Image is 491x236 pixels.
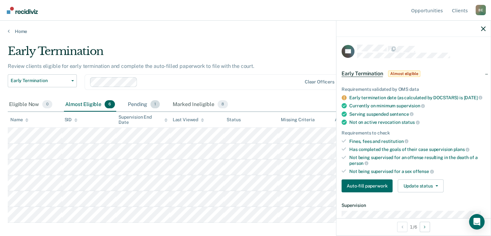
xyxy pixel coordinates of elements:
[420,222,430,232] button: Next Opportunity
[8,63,254,69] p: Review clients eligible for early termination and complete the auto-filled paperwork to file with...
[335,117,365,123] div: Assigned to
[342,70,383,77] span: Early Termination
[469,214,485,230] div: Open Intercom Messenger
[349,111,486,117] div: Serving suspended
[281,117,315,123] div: Missing Criteria
[349,119,486,125] div: Not on active revocation
[127,98,161,112] div: Pending
[10,117,28,123] div: Name
[342,179,395,192] a: Navigate to form link
[150,100,160,109] span: 1
[65,117,78,123] div: SID
[305,79,334,85] div: Clear officers
[336,63,491,84] div: Early TerminationAlmost eligible
[7,7,38,14] img: Recidiviz
[8,98,54,112] div: Eligible Now
[454,147,469,152] span: plans
[390,112,414,117] span: sentence
[402,120,420,125] span: status
[349,155,486,166] div: Not being supervised for an offense resulting in the death of a
[171,98,229,112] div: Marked Ineligible
[349,95,486,101] div: Early termination date (as calculated by DOCSTARS) is [DATE]
[349,103,486,109] div: Currently on minimum
[342,203,486,208] dt: Supervision
[349,146,486,152] div: Has completed the goals of their case supervision
[173,117,204,123] div: Last Viewed
[64,98,116,112] div: Almost Eligible
[476,5,486,15] button: Profile dropdown button
[118,114,168,125] div: Supervision End Date
[349,168,486,174] div: Not being supervised for a sex
[398,179,443,192] button: Update status
[8,45,376,63] div: Early Termination
[381,139,408,144] span: restitution
[342,87,486,92] div: Requirements validated by OMS data
[396,103,425,108] span: supervision
[42,100,52,109] span: 0
[336,218,491,235] div: 1 / 6
[8,28,483,34] a: Home
[227,117,240,123] div: Status
[342,130,486,136] div: Requirements to check
[342,179,393,192] button: Auto-fill paperwork
[397,222,407,232] button: Previous Opportunity
[11,78,69,83] span: Early Termination
[413,169,434,174] span: offense
[476,5,486,15] div: B E
[105,100,115,109] span: 6
[388,70,420,77] span: Almost eligible
[218,100,228,109] span: 8
[349,161,368,166] span: person
[349,138,486,144] div: Fines, fees and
